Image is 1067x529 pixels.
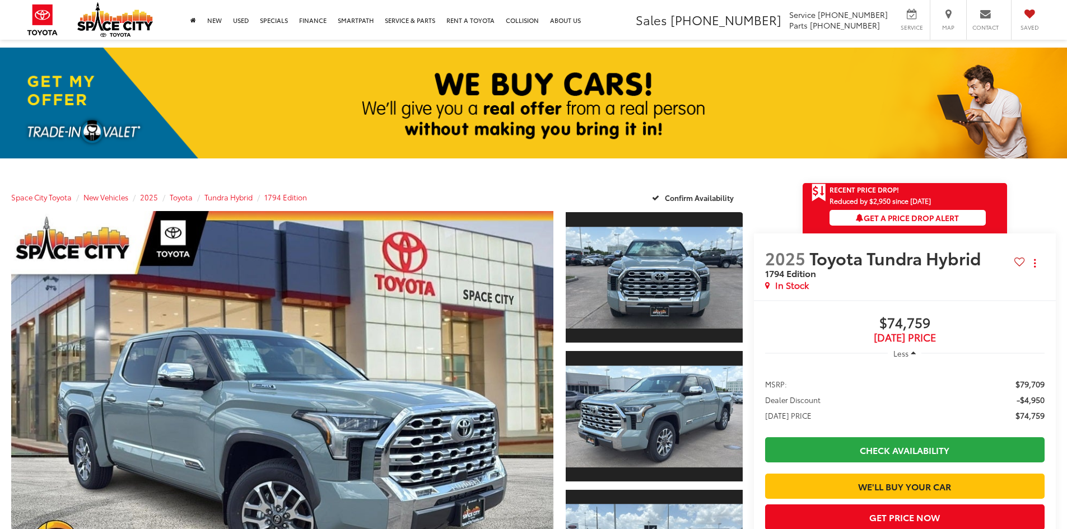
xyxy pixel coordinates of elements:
[893,348,908,358] span: Less
[830,185,899,194] span: Recent Price Drop!
[936,24,961,31] span: Map
[77,2,153,37] img: Space City Toyota
[1015,378,1045,390] span: $79,709
[140,192,158,202] a: 2025
[765,332,1045,343] span: [DATE] Price
[665,193,734,203] span: Confirm Availability
[1025,254,1045,273] button: Actions
[1015,410,1045,421] span: $74,759
[789,9,816,20] span: Service
[765,410,812,421] span: [DATE] PRICE
[830,197,986,204] span: Reduced by $2,950 since [DATE]
[765,394,821,405] span: Dealer Discount
[563,366,744,467] img: 2025 Toyota Tundra Hybrid 1794 Edition
[765,437,1045,462] a: Check Availability
[803,183,1007,196] a: Get Price Drop Alert Recent Price Drop!
[646,188,743,207] button: Confirm Availability
[1034,259,1036,268] span: dropdown dots
[264,192,307,202] a: 1794 Edition
[765,266,816,279] span: 1794 Edition
[765,315,1045,332] span: $74,759
[888,343,921,363] button: Less
[899,24,924,31] span: Service
[670,11,781,29] span: [PHONE_NUMBER]
[818,9,888,20] span: [PHONE_NUMBER]
[83,192,128,202] a: New Vehicles
[809,246,985,270] span: Toyota Tundra Hybrid
[636,11,667,29] span: Sales
[765,378,787,390] span: MSRP:
[563,227,744,328] img: 2025 Toyota Tundra Hybrid 1794 Edition
[972,24,999,31] span: Contact
[11,192,72,202] a: Space City Toyota
[812,183,826,202] span: Get Price Drop Alert
[566,350,743,483] a: Expand Photo 2
[775,279,809,292] span: In Stock
[204,192,253,202] a: Tundra Hybrid
[810,20,880,31] span: [PHONE_NUMBER]
[566,211,743,344] a: Expand Photo 1
[765,474,1045,499] a: We'll Buy Your Car
[789,20,808,31] span: Parts
[856,212,959,223] span: Get a Price Drop Alert
[765,246,805,270] span: 2025
[1017,24,1042,31] span: Saved
[170,192,193,202] a: Toyota
[1017,394,1045,405] span: -$4,950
